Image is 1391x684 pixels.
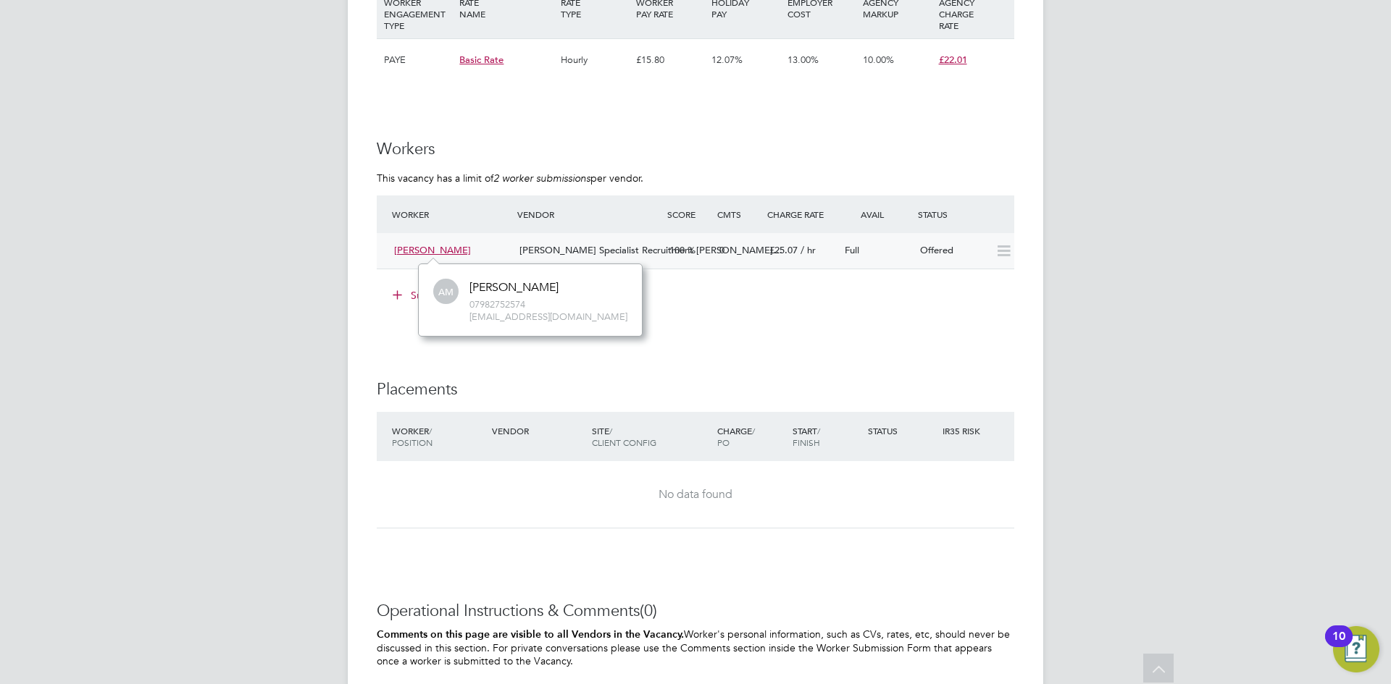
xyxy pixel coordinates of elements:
[459,54,504,66] span: Basic Rate
[801,244,816,256] span: / hr
[377,139,1014,160] h3: Workers
[377,172,1014,185] p: This vacancy has a limit of per vendor.
[914,239,990,263] div: Offered
[714,418,789,455] div: Charge
[764,201,839,227] div: Charge Rate
[717,425,755,448] span: / PO
[391,487,1000,502] div: No data found
[557,39,632,81] div: Hourly
[377,601,1014,622] h3: Operational Instructions & Comments
[377,628,1014,668] p: Worker's personal information, such as CVs, rates, etc, should never be discussed in this section...
[839,201,914,227] div: Avail
[592,425,656,448] span: / Client Config
[488,418,588,444] div: Vendor
[469,280,559,295] div: [PERSON_NAME]
[383,284,491,307] button: Submit Worker
[1333,626,1379,672] button: Open Resource Center, 10 new notifications
[788,54,819,66] span: 13.00%
[514,201,664,227] div: Vendor
[789,418,864,455] div: Start
[377,379,1014,400] h3: Placements
[939,418,989,444] div: IR35 Risk
[863,54,894,66] span: 10.00%
[664,201,714,227] div: Score
[380,39,456,81] div: PAYE
[864,418,940,444] div: Status
[433,279,459,305] span: AM
[1332,636,1345,655] div: 10
[769,244,798,256] span: £25.07
[588,418,714,455] div: Site
[394,244,471,256] span: [PERSON_NAME]
[469,299,627,311] span: 07982752574
[388,201,514,227] div: Worker
[711,54,743,66] span: 12.07%
[640,601,657,620] span: (0)
[793,425,820,448] span: / Finish
[845,244,859,256] span: Full
[392,425,433,448] span: / Position
[719,244,724,256] span: 0
[714,201,764,227] div: Cmts
[632,39,708,81] div: £15.80
[914,201,1014,227] div: Status
[377,628,684,641] b: Comments on this page are visible to all Vendors in the Vacancy.
[939,54,967,66] span: £22.01
[669,244,685,256] span: 100
[493,172,590,185] em: 2 worker submissions
[388,418,488,455] div: Worker
[519,244,782,256] span: [PERSON_NAME] Specialist Recruitment [PERSON_NAME]…
[469,311,627,324] span: [EMAIL_ADDRESS][DOMAIN_NAME]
